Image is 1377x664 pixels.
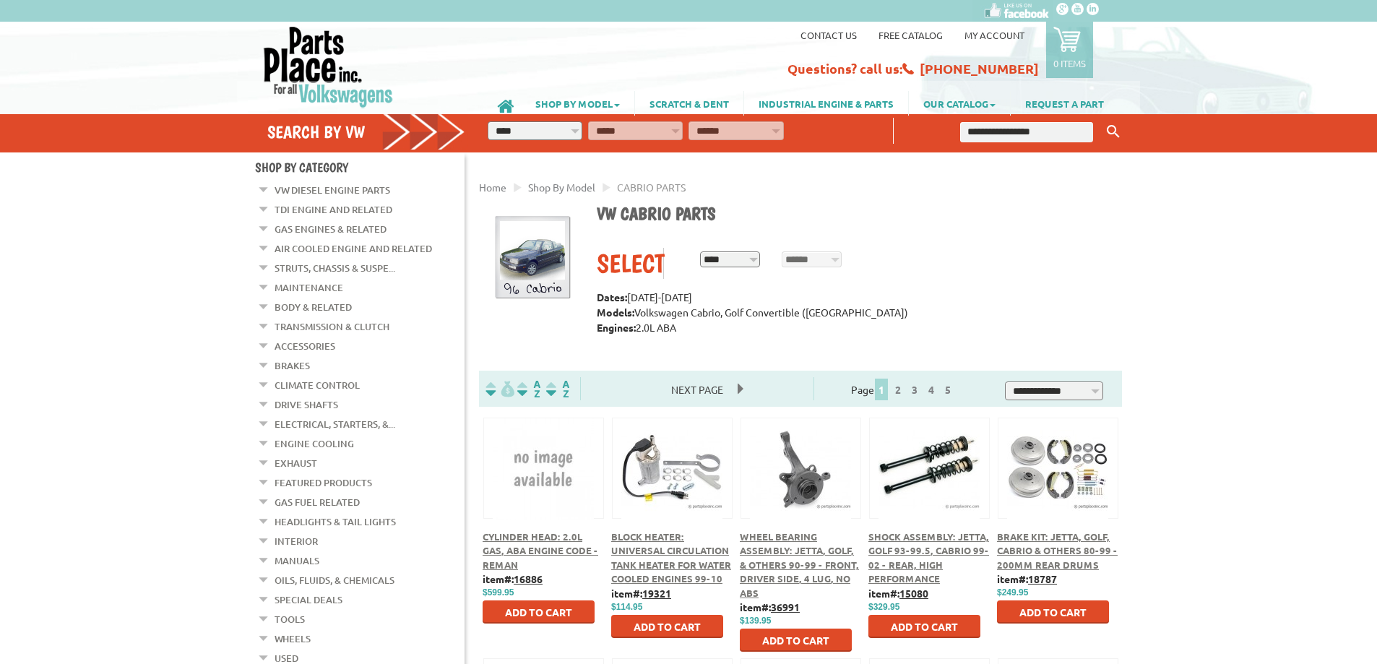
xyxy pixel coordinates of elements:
a: Struts, Chassis & Suspe... [275,259,395,277]
b: item#: [997,572,1057,585]
b: item#: [483,572,543,585]
h1: VW Cabrio parts [597,203,1111,226]
a: Gas Engines & Related [275,220,387,238]
b: item#: [740,600,800,613]
button: Add to Cart [868,615,980,638]
a: Maintenance [275,278,343,297]
h4: Shop By Category [255,160,465,175]
button: Add to Cart [483,600,595,624]
a: Body & Related [275,298,352,316]
a: 4 [925,383,938,396]
span: Add to Cart [891,620,958,633]
a: SCRATCH & DENT [635,91,743,116]
a: Brake Kit: Jetta, Golf, Cabrio & Others 80-99 - 200mm Rear Drums [997,530,1118,571]
a: Manuals [275,551,319,570]
a: 2 [892,383,905,396]
img: Sort by Headline [514,381,543,397]
u: 15080 [899,587,928,600]
p: 0 items [1053,57,1086,69]
u: 16886 [514,572,543,585]
a: Special Deals [275,590,342,609]
a: Brakes [275,356,310,375]
img: Cabrio [490,215,575,301]
a: Shop By Model [528,181,595,194]
a: Headlights & Tail Lights [275,512,396,531]
a: REQUEST A PART [1011,91,1118,116]
a: 5 [941,383,954,396]
span: Add to Cart [1019,605,1087,618]
img: filterpricelow.svg [485,381,514,397]
a: Shock Assembly: Jetta, Golf 93-99.5, Cabrio 99-02 - Rear, High Performance [868,530,989,585]
a: Wheels [275,629,311,648]
strong: Dates: [597,290,627,303]
span: $139.95 [740,616,771,626]
a: Interior [275,532,318,551]
b: item#: [868,587,928,600]
a: Drive Shafts [275,395,338,414]
a: Exhaust [275,454,317,473]
a: Air Cooled Engine and Related [275,239,432,258]
span: 1 [875,379,888,400]
div: Select [597,248,663,279]
a: Block Heater: Universal Circulation Tank Heater For Water Cooled Engines 99-10 [611,530,731,585]
b: item#: [611,587,671,600]
button: Add to Cart [740,629,852,652]
a: Gas Fuel Related [275,493,360,512]
a: 3 [908,383,921,396]
img: Sort by Sales Rank [543,381,572,397]
span: Add to Cart [762,634,829,647]
a: Featured Products [275,473,372,492]
a: Oils, Fluids, & Chemicals [275,571,394,590]
a: Contact us [800,29,857,41]
strong: Engines: [597,321,636,334]
a: Home [479,181,506,194]
img: Parts Place Inc! [262,25,394,108]
a: 0 items [1046,22,1093,78]
strong: Models: [597,306,634,319]
a: Engine Cooling [275,434,354,453]
span: $249.95 [997,587,1028,598]
a: SHOP BY MODEL [521,91,634,116]
a: VW Diesel Engine Parts [275,181,390,199]
a: Transmission & Clutch [275,317,389,336]
div: Page [813,377,993,400]
a: INDUSTRIAL ENGINE & PARTS [744,91,908,116]
a: My Account [964,29,1024,41]
a: OUR CATALOG [909,91,1010,116]
a: TDI Engine and Related [275,200,392,219]
span: Next Page [657,379,738,400]
span: $329.95 [868,602,899,612]
u: 18787 [1028,572,1057,585]
span: Add to Cart [634,620,701,633]
a: Electrical, Starters, &... [275,415,395,434]
a: Tools [275,610,305,629]
button: Add to Cart [611,615,723,638]
span: $114.95 [611,602,642,612]
span: CABRIO PARTS [617,181,686,194]
a: Free Catalog [879,29,943,41]
a: Accessories [275,337,335,355]
a: Next Page [657,383,738,396]
p: [DATE]-[DATE] Volkswagen Cabrio, Golf Convertible ([GEOGRAPHIC_DATA]) 2.0L ABA [597,290,1111,350]
a: Climate Control [275,376,360,394]
a: Wheel Bearing Assembly: Jetta, Golf, & Others 90-99 - Front, Driver Side, 4 lug, No ABS [740,530,859,599]
a: Cylinder Head: 2.0L Gas, ABA Engine Code - Reman [483,530,598,571]
span: Add to Cart [505,605,572,618]
button: Add to Cart [997,600,1109,624]
h4: Search by VW [267,121,465,142]
u: 19321 [642,587,671,600]
button: Keyword Search [1102,120,1124,144]
u: 36991 [771,600,800,613]
span: $599.95 [483,587,514,598]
